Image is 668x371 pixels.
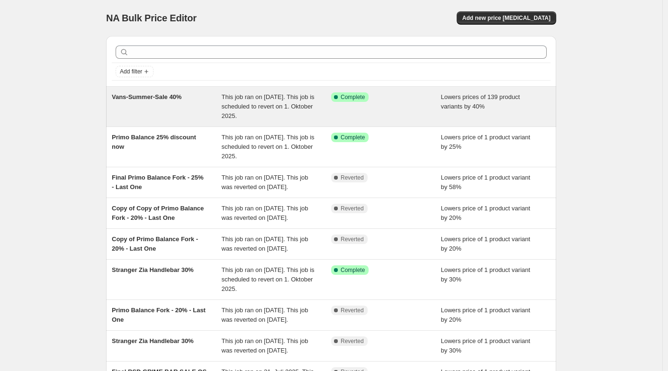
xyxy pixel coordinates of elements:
[222,266,315,292] span: This job ran on [DATE]. This job is scheduled to revert on 1. Oktober 2025.
[441,307,531,323] span: Lowers price of 1 product variant by 20%
[222,235,308,252] span: This job ran on [DATE]. This job was reverted on [DATE].
[441,337,531,354] span: Lowers price of 1 product variant by 30%
[116,66,153,77] button: Add filter
[222,174,308,190] span: This job ran on [DATE]. This job was reverted on [DATE].
[222,93,315,119] span: This job ran on [DATE]. This job is scheduled to revert on 1. Oktober 2025.
[112,337,194,344] span: Stranger Zia Handlebar 30%
[112,266,194,273] span: Stranger Zia Handlebar 30%
[341,307,364,314] span: Reverted
[441,134,531,150] span: Lowers price of 1 product variant by 25%
[112,235,198,252] span: Copy of Primo Balance Fork - 20% - Last One
[441,93,520,110] span: Lowers prices of 139 product variants by 40%
[441,205,531,221] span: Lowers price of 1 product variant by 20%
[112,307,206,323] span: Primo Balance Fork - 20% - Last One
[222,134,315,160] span: This job ran on [DATE]. This job is scheduled to revert on 1. Oktober 2025.
[341,93,365,101] span: Complete
[112,174,204,190] span: Final Primo Balance Fork - 25% - Last One
[341,134,365,141] span: Complete
[112,93,181,100] span: Vans-Summer-Sale 40%
[441,174,531,190] span: Lowers price of 1 product variant by 58%
[341,266,365,274] span: Complete
[441,235,531,252] span: Lowers price of 1 product variant by 20%
[112,205,204,221] span: Copy of Copy of Primo Balance Fork - 20% - Last One
[222,337,308,354] span: This job ran on [DATE]. This job was reverted on [DATE].
[341,205,364,212] span: Reverted
[457,11,556,25] button: Add new price [MEDICAL_DATA]
[106,13,197,23] span: NA Bulk Price Editor
[341,235,364,243] span: Reverted
[120,68,142,75] span: Add filter
[222,307,308,323] span: This job ran on [DATE]. This job was reverted on [DATE].
[462,14,551,22] span: Add new price [MEDICAL_DATA]
[341,337,364,345] span: Reverted
[222,205,308,221] span: This job ran on [DATE]. This job was reverted on [DATE].
[112,134,196,150] span: Primo Balance 25% discount now
[441,266,531,283] span: Lowers price of 1 product variant by 30%
[341,174,364,181] span: Reverted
